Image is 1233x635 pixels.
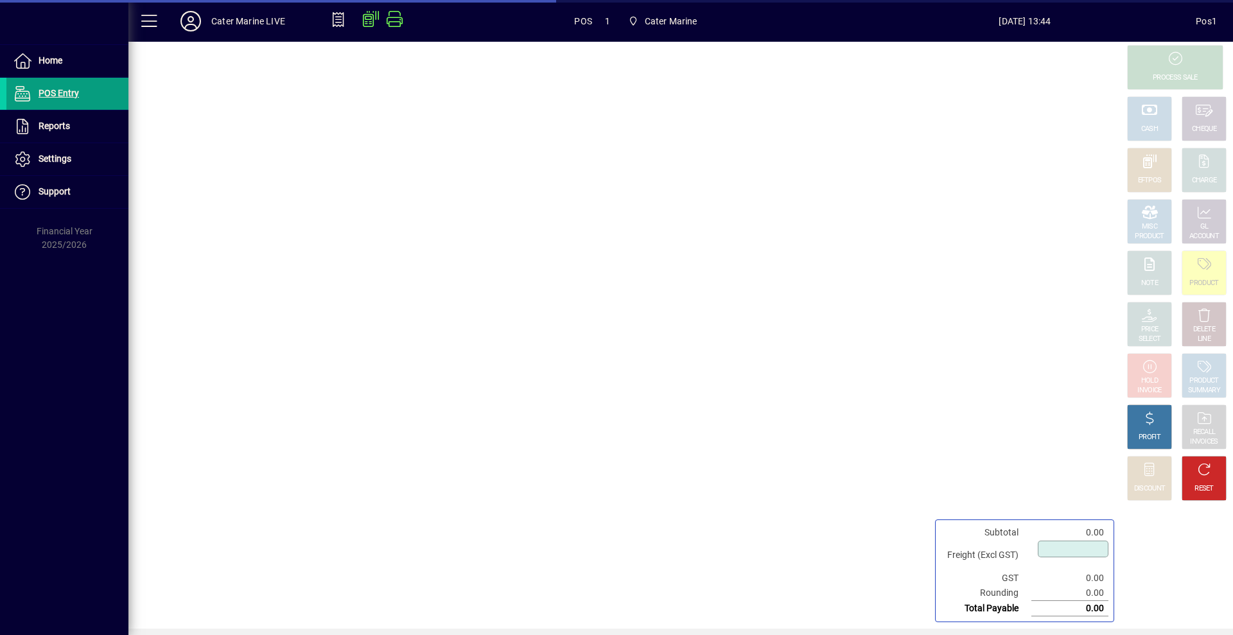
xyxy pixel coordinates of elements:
span: Cater Marine [623,10,703,33]
div: PROCESS SALE [1153,73,1198,83]
div: LINE [1198,335,1211,344]
a: Settings [6,143,128,175]
td: GST [941,571,1031,586]
div: PRODUCT [1135,232,1164,241]
td: Freight (Excl GST) [941,540,1031,571]
a: Reports [6,110,128,143]
div: PRODUCT [1189,376,1218,386]
td: 0.00 [1031,586,1108,601]
td: Rounding [941,586,1031,601]
a: Home [6,45,128,77]
td: 0.00 [1031,525,1108,540]
span: Settings [39,153,71,164]
div: RECALL [1193,428,1216,437]
div: GL [1200,222,1209,232]
div: ACCOUNT [1189,232,1219,241]
div: HOLD [1141,376,1158,386]
div: PRICE [1141,325,1159,335]
div: Cater Marine LIVE [211,11,285,31]
div: SUMMARY [1188,386,1220,396]
div: MISC [1142,222,1157,232]
td: Subtotal [941,525,1031,540]
span: POS [574,11,592,31]
span: POS Entry [39,88,79,98]
span: 1 [605,11,610,31]
div: INVOICES [1190,437,1218,447]
div: PRODUCT [1189,279,1218,288]
td: Total Payable [941,601,1031,616]
div: CHEQUE [1192,125,1216,134]
button: Profile [170,10,211,33]
a: Support [6,176,128,208]
div: CHARGE [1192,176,1217,186]
span: Support [39,186,71,196]
div: Pos1 [1196,11,1217,31]
div: INVOICE [1137,386,1161,396]
td: 0.00 [1031,601,1108,616]
div: DISCOUNT [1134,484,1165,494]
div: CASH [1141,125,1158,134]
div: SELECT [1139,335,1161,344]
div: EFTPOS [1138,176,1162,186]
span: Home [39,55,62,65]
span: Cater Marine [645,11,697,31]
td: 0.00 [1031,571,1108,586]
div: NOTE [1141,279,1158,288]
div: PROFIT [1139,433,1160,442]
div: RESET [1194,484,1214,494]
div: DELETE [1193,325,1215,335]
span: Reports [39,121,70,131]
span: [DATE] 13:44 [854,11,1196,31]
